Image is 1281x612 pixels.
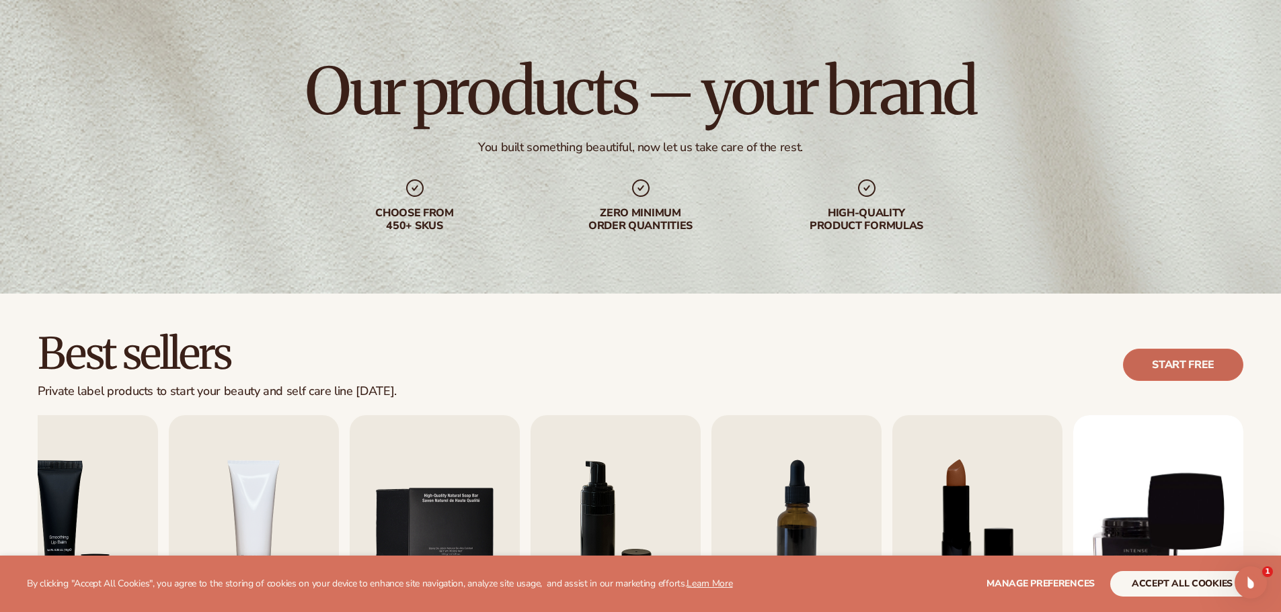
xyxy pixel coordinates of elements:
[781,207,953,232] div: High-quality product formulas
[305,59,975,124] h1: Our products – your brand
[1110,571,1254,597] button: accept all cookies
[38,331,397,376] h2: Best sellers
[1123,349,1243,381] a: Start free
[986,571,1095,597] button: Manage preferences
[555,207,727,232] div: Zero minimum order quantities
[1262,566,1273,577] span: 1
[1235,566,1267,599] iframe: Intercom live chat
[27,578,733,590] p: By clicking "Accept All Cookies", you agree to the storing of cookies on your device to enhance s...
[478,140,803,155] div: You built something beautiful, now let us take care of the rest.
[687,577,732,590] a: Learn More
[38,384,397,399] div: Private label products to start your beauty and self care line [DATE].
[329,207,501,232] div: Choose from 450+ Skus
[986,577,1095,590] span: Manage preferences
